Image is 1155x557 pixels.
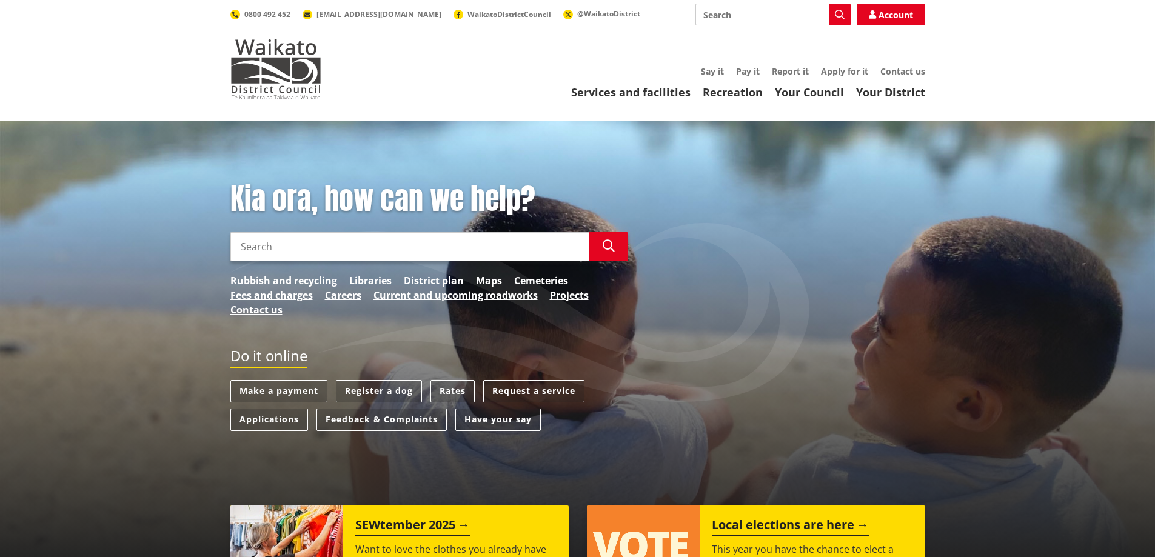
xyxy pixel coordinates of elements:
[230,9,290,19] a: 0800 492 452
[230,409,308,431] a: Applications
[430,380,475,402] a: Rates
[230,380,327,402] a: Make a payment
[571,85,691,99] a: Services and facilities
[467,9,551,19] span: WaikatoDistrictCouncil
[514,273,568,288] a: Cemeteries
[695,4,851,25] input: Search input
[336,380,422,402] a: Register a dog
[736,65,760,77] a: Pay it
[230,182,628,217] h1: Kia ora, how can we help?
[404,273,464,288] a: District plan
[772,65,809,77] a: Report it
[454,9,551,19] a: WaikatoDistrictCouncil
[244,9,290,19] span: 0800 492 452
[857,4,925,25] a: Account
[476,273,502,288] a: Maps
[703,85,763,99] a: Recreation
[230,302,283,317] a: Contact us
[880,65,925,77] a: Contact us
[455,409,541,431] a: Have your say
[856,85,925,99] a: Your District
[483,380,584,402] a: Request a service
[349,273,392,288] a: Libraries
[230,347,307,369] h2: Do it online
[373,288,538,302] a: Current and upcoming roadworks
[230,288,313,302] a: Fees and charges
[775,85,844,99] a: Your Council
[821,65,868,77] a: Apply for it
[230,232,589,261] input: Search input
[230,39,321,99] img: Waikato District Council - Te Kaunihera aa Takiwaa o Waikato
[303,9,441,19] a: [EMAIL_ADDRESS][DOMAIN_NAME]
[577,8,640,19] span: @WaikatoDistrict
[550,288,589,302] a: Projects
[701,65,724,77] a: Say it
[325,288,361,302] a: Careers
[316,9,441,19] span: [EMAIL_ADDRESS][DOMAIN_NAME]
[712,518,869,536] h2: Local elections are here
[316,409,447,431] a: Feedback & Complaints
[355,518,470,536] h2: SEWtember 2025
[230,273,337,288] a: Rubbish and recycling
[563,8,640,19] a: @WaikatoDistrict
